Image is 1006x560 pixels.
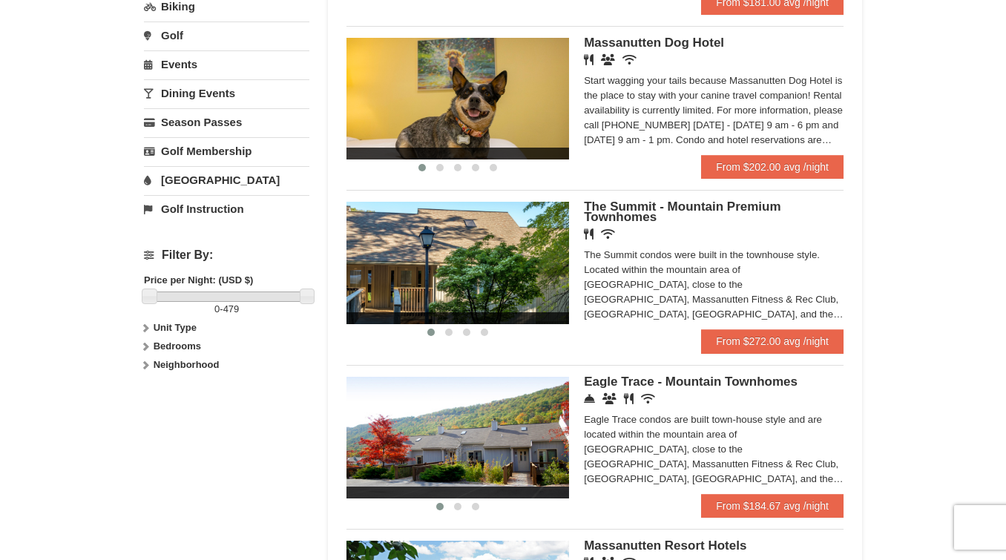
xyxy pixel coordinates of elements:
[144,274,253,286] strong: Price per Night: (USD $)
[584,248,844,322] div: The Summit condos were built in the townhouse style. Located within the mountain area of [GEOGRAP...
[584,54,594,65] i: Restaurant
[144,302,309,317] label: -
[601,54,615,65] i: Banquet Facilities
[154,340,201,352] strong: Bedrooms
[144,108,309,136] a: Season Passes
[584,393,595,404] i: Concierge Desk
[584,36,724,50] span: Massanutten Dog Hotel
[701,494,844,518] a: From $184.67 avg /night
[144,137,309,165] a: Golf Membership
[701,155,844,179] a: From $202.00 avg /night
[584,200,780,224] span: The Summit - Mountain Premium Townhomes
[601,228,615,240] i: Wireless Internet (free)
[624,393,634,404] i: Restaurant
[144,50,309,78] a: Events
[144,79,309,107] a: Dining Events
[641,393,655,404] i: Wireless Internet (free)
[584,375,798,389] span: Eagle Trace - Mountain Townhomes
[144,22,309,49] a: Golf
[622,54,637,65] i: Wireless Internet (free)
[701,329,844,353] a: From $272.00 avg /night
[602,393,617,404] i: Conference Facilities
[584,73,844,148] div: Start wagging your tails because Massanutten Dog Hotel is the place to stay with your canine trav...
[144,195,309,223] a: Golf Instruction
[584,412,844,487] div: Eagle Trace condos are built town-house style and are located within the mountain area of [GEOGRA...
[154,359,220,370] strong: Neighborhood
[223,303,240,314] span: 479
[144,166,309,194] a: [GEOGRAPHIC_DATA]
[154,322,197,333] strong: Unit Type
[144,248,309,262] h4: Filter By:
[584,538,746,553] span: Massanutten Resort Hotels
[214,303,220,314] span: 0
[584,228,594,240] i: Restaurant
